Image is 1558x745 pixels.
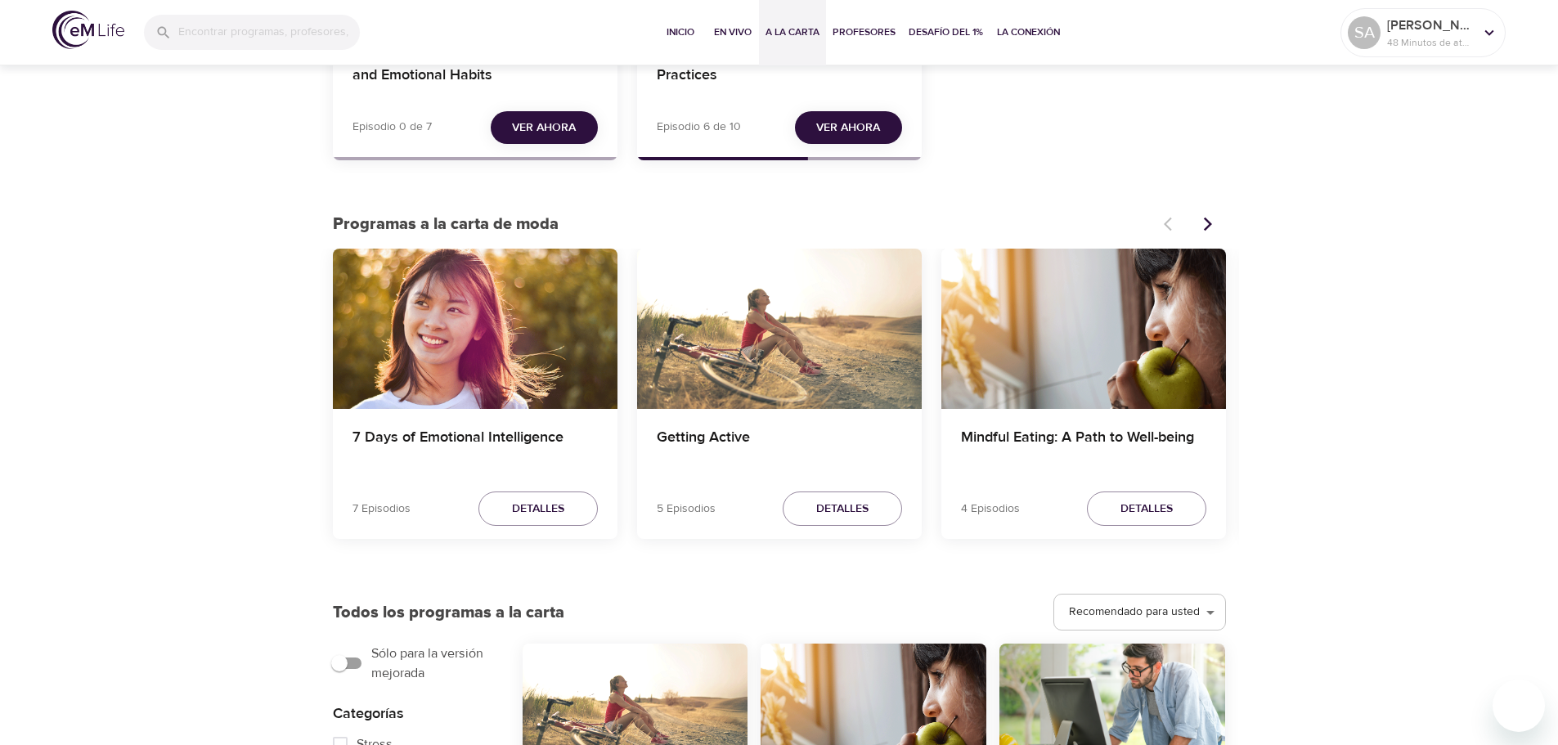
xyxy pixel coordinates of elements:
div: SA [1348,16,1381,49]
p: 7 Episodios [352,500,411,518]
span: Ver ahora [512,118,576,138]
span: En vivo [713,24,752,41]
h4: 7 Days of Emotional Intelligence [352,429,598,468]
img: logo [52,11,124,49]
span: La Conexión [997,24,1060,41]
button: Detalles [783,491,902,527]
h4: Ten Short Everyday Mindfulness Practices [657,48,902,88]
span: Sólo para la versión mejorada [371,644,483,683]
button: Getting Active [637,249,922,409]
p: Episodio 6 de 10 [657,119,741,136]
p: Episodio 0 de 7 [352,119,432,136]
button: Ver ahora [795,111,902,145]
p: Todos los programas a la carta [333,600,564,625]
button: Ver ahora [491,111,598,145]
button: Mindful Eating: A Path to Well-being [941,249,1226,409]
span: Inicio [661,24,700,41]
button: 7 Days of Emotional Intelligence [333,249,617,409]
span: Detalles [816,499,869,519]
h4: 7 Days of Building Healthy Mental and Emotional Habits [352,48,598,88]
span: Detalles [512,499,564,519]
button: Detalles [478,491,598,527]
button: Detalles [1087,491,1206,527]
span: Detalles [1120,499,1173,519]
p: 4 Episodios [961,500,1020,518]
p: Categorías [333,702,496,725]
span: A la carta [766,24,819,41]
span: Ver ahora [816,118,880,138]
p: Programas a la carta de moda [333,212,1154,236]
p: 5 Episodios [657,500,716,518]
p: 48 Minutos de atención [1387,35,1474,50]
h4: Getting Active [657,429,902,468]
button: Artículos anteriores [1190,206,1226,242]
iframe: Botón para iniciar la ventana de mensajería [1493,680,1545,732]
span: Desafío del 1% [909,24,984,41]
p: [PERSON_NAME] [1387,16,1474,35]
input: Encontrar programas, profesores, etc... [178,15,360,50]
span: Profesores [833,24,896,41]
h4: Mindful Eating: A Path to Well-being [961,429,1206,468]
